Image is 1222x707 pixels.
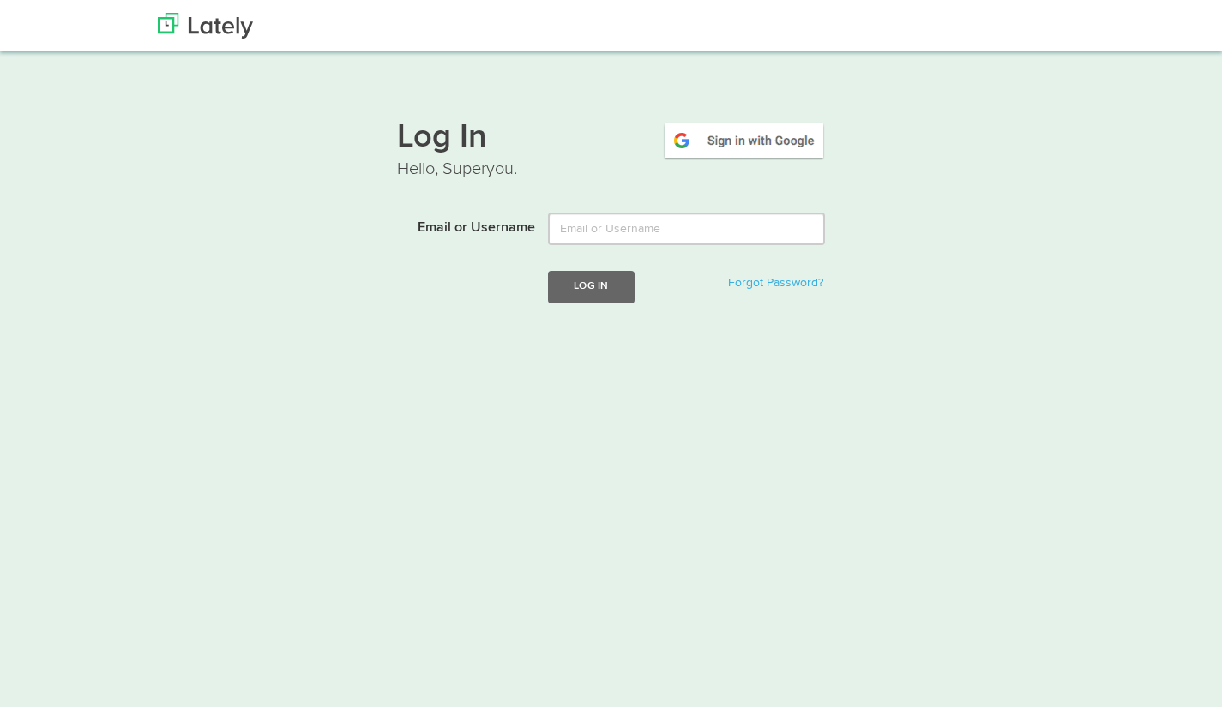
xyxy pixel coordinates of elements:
[728,277,823,289] a: Forgot Password?
[384,213,536,238] label: Email or Username
[158,13,253,39] img: Lately
[548,213,825,245] input: Email or Username
[662,121,826,160] img: google-signin.png
[397,121,826,157] h1: Log In
[548,271,634,303] button: Log In
[397,157,826,182] p: Hello, Superyou.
